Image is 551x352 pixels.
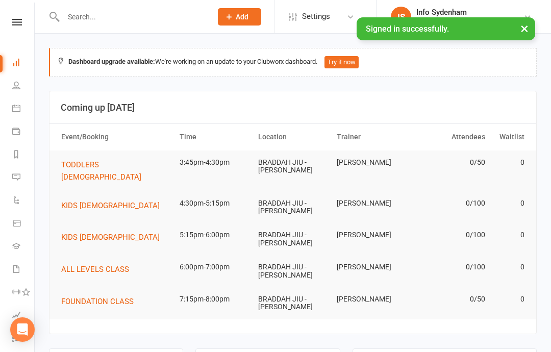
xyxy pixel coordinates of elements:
[332,191,411,215] td: [PERSON_NAME]
[332,150,411,174] td: [PERSON_NAME]
[61,265,129,274] span: ALL LEVELS CLASS
[61,201,160,210] span: KIDS [DEMOGRAPHIC_DATA]
[391,7,411,27] div: IS
[10,317,35,342] div: Open Intercom Messenger
[61,263,136,275] button: ALL LEVELS CLASS
[57,124,175,150] th: Event/Booking
[61,233,160,242] span: KIDS [DEMOGRAPHIC_DATA]
[411,255,489,279] td: 0/100
[12,75,35,98] a: People
[490,150,529,174] td: 0
[332,255,411,279] td: [PERSON_NAME]
[12,121,35,144] a: Payments
[254,124,332,150] th: Location
[490,255,529,279] td: 0
[12,144,35,167] a: Reports
[12,52,35,75] a: Dashboard
[254,287,332,319] td: BRADDAH JIU - [PERSON_NAME]
[254,255,332,287] td: BRADDAH JIU - [PERSON_NAME]
[332,124,411,150] th: Trainer
[411,287,489,311] td: 0/50
[175,191,254,215] td: 4:30pm-5:15pm
[254,150,332,183] td: BRADDAH JIU - [PERSON_NAME]
[12,305,35,328] a: Assessments
[61,295,141,308] button: FOUNDATION CLASS
[12,213,35,236] a: Product Sales
[416,8,523,17] div: Info Sydenham
[218,8,261,26] button: Add
[254,223,332,255] td: BRADDAH JIU - [PERSON_NAME]
[332,287,411,311] td: [PERSON_NAME]
[175,124,254,150] th: Time
[175,287,254,311] td: 7:15pm-8:00pm
[411,191,489,215] td: 0/100
[61,231,167,243] button: KIDS [DEMOGRAPHIC_DATA]
[68,58,155,65] strong: Dashboard upgrade available:
[411,124,489,150] th: Attendees
[515,17,534,39] button: ×
[61,103,525,113] h3: Coming up [DATE]
[61,159,170,183] button: TODDLERS [DEMOGRAPHIC_DATA]
[490,287,529,311] td: 0
[60,10,205,24] input: Search...
[175,223,254,247] td: 5:15pm-6:00pm
[411,223,489,247] td: 0/100
[366,24,449,34] span: Signed in successfully.
[12,98,35,121] a: Calendar
[254,191,332,223] td: BRADDAH JIU - [PERSON_NAME]
[236,13,248,21] span: Add
[416,17,523,26] div: [PERSON_NAME] Jitsu Sydenham
[411,150,489,174] td: 0/50
[61,160,141,182] span: TODDLERS [DEMOGRAPHIC_DATA]
[332,223,411,247] td: [PERSON_NAME]
[61,297,134,306] span: FOUNDATION CLASS
[61,199,167,212] button: KIDS [DEMOGRAPHIC_DATA]
[490,223,529,247] td: 0
[175,150,254,174] td: 3:45pm-4:30pm
[490,124,529,150] th: Waitlist
[490,191,529,215] td: 0
[49,48,537,77] div: We're working on an update to your Clubworx dashboard.
[324,56,359,68] button: Try it now
[175,255,254,279] td: 6:00pm-7:00pm
[302,5,330,28] span: Settings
